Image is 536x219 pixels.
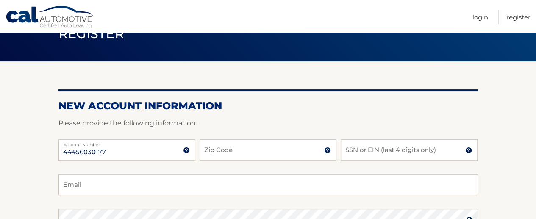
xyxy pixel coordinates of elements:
[341,139,478,161] input: SSN or EIN (last 4 digits only)
[6,6,94,30] a: Cal Automotive
[58,139,195,161] input: Account Number
[58,100,478,112] h2: New Account Information
[324,147,331,154] img: tooltip.svg
[506,10,530,24] a: Register
[183,147,190,154] img: tooltip.svg
[58,139,195,146] label: Account Number
[200,139,336,161] input: Zip Code
[465,147,472,154] img: tooltip.svg
[58,26,125,42] span: Register
[58,117,478,129] p: Please provide the following information.
[58,174,478,195] input: Email
[472,10,488,24] a: Login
